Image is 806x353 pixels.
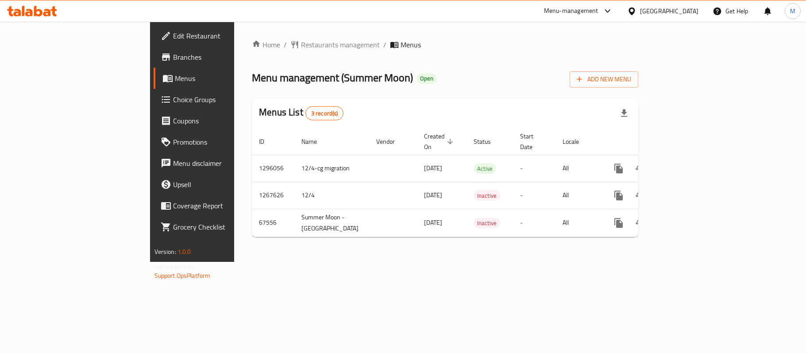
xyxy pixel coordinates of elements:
[154,25,285,46] a: Edit Restaurant
[305,106,344,120] div: Total records count
[154,174,285,195] a: Upsell
[629,185,651,206] button: Change Status
[520,131,545,152] span: Start Date
[173,222,278,232] span: Grocery Checklist
[555,155,601,182] td: All
[424,217,442,228] span: [DATE]
[154,195,285,216] a: Coverage Report
[290,39,380,50] a: Restaurants management
[570,71,638,88] button: Add New Menu
[424,189,442,201] span: [DATE]
[790,6,795,16] span: M
[301,136,328,147] span: Name
[416,75,437,82] span: Open
[474,136,502,147] span: Status
[175,73,278,84] span: Menus
[177,246,191,257] span: 1.0.0
[173,52,278,62] span: Branches
[555,209,601,237] td: All
[154,216,285,238] a: Grocery Checklist
[563,136,590,147] span: Locale
[383,39,386,50] li: /
[424,131,456,152] span: Created On
[154,68,285,89] a: Menus
[601,128,700,155] th: Actions
[173,137,278,147] span: Promotions
[154,153,285,174] a: Menu disclaimer
[474,164,496,174] span: Active
[376,136,406,147] span: Vendor
[629,212,651,234] button: Change Status
[154,46,285,68] a: Branches
[154,131,285,153] a: Promotions
[306,109,343,118] span: 3 record(s)
[640,6,698,16] div: [GEOGRAPHIC_DATA]
[555,182,601,209] td: All
[173,158,278,169] span: Menu disclaimer
[301,39,380,50] span: Restaurants management
[513,182,555,209] td: -
[154,110,285,131] a: Coupons
[629,158,651,179] button: Change Status
[513,155,555,182] td: -
[154,246,176,257] span: Version:
[608,185,629,206] button: more
[294,155,369,182] td: 12/4-cg migration
[294,182,369,209] td: 12/4
[173,200,278,211] span: Coverage Report
[401,39,421,50] span: Menus
[173,94,278,105] span: Choice Groups
[474,191,500,201] span: Inactive
[154,89,285,110] a: Choice Groups
[252,128,700,237] table: enhanced table
[474,190,500,201] div: Inactive
[474,218,500,228] span: Inactive
[424,162,442,174] span: [DATE]
[608,212,629,234] button: more
[173,179,278,190] span: Upsell
[577,74,631,85] span: Add New Menu
[154,270,211,281] a: Support.OpsPlatform
[173,31,278,41] span: Edit Restaurant
[252,39,638,50] nav: breadcrumb
[252,68,413,88] span: Menu management ( Summer Moon )
[613,103,635,124] div: Export file
[608,158,629,179] button: more
[416,73,437,84] div: Open
[544,6,598,16] div: Menu-management
[154,261,195,272] span: Get support on:
[284,39,287,50] li: /
[474,163,496,174] div: Active
[513,209,555,237] td: -
[173,115,278,126] span: Coupons
[259,106,343,120] h2: Menus List
[294,209,369,237] td: Summer Moon - [GEOGRAPHIC_DATA]
[259,136,276,147] span: ID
